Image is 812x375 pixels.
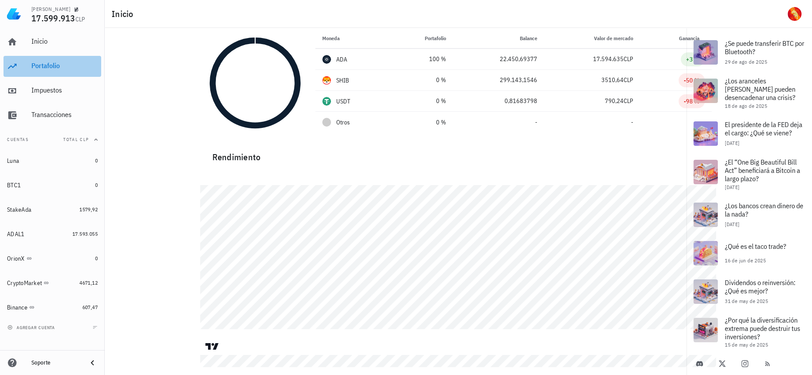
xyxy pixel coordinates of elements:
span: CLP [624,76,633,84]
span: ¿Se puede transferir BTC por Bluetooth? [725,39,804,56]
div: Luna [7,157,19,165]
a: Luna 0 [3,150,101,171]
a: ¿Los aranceles [PERSON_NAME] pueden desencadenar una crisis? 18 de ago de 2025 [686,72,812,114]
span: 790,24 [605,97,624,105]
a: CryptoMarket 4671,12 [3,272,101,293]
span: 17.594.635 [593,55,624,63]
a: Transacciones [3,105,101,126]
span: Dividendos o reinversión: ¿Qué es mejor? [725,278,795,295]
span: El presidente de la FED deja el cargo: ¿Qué se viene? [725,120,802,137]
div: 100 % [397,55,446,64]
a: ADAL1 17.593.055 [3,224,101,244]
a: Inicio [3,31,101,52]
a: Binance 607,47 [3,297,101,318]
a: StakeAda 1579,92 [3,199,101,220]
div: ADA [336,55,348,64]
span: ¿El “One Big Beautiful Bill Act” beneficiará a Bitcoin a largo plazo? [725,158,800,183]
div: 0 % [397,96,446,106]
th: Portafolio [390,28,453,49]
div: Portafolio [31,62,98,70]
span: agregar cuenta [9,325,55,330]
span: 0 [95,182,98,188]
span: 29 de ago de 2025 [725,58,767,65]
span: - [631,118,633,126]
div: StakeAda [7,206,31,213]
a: Charting by TradingView [205,342,220,351]
div: Transacciones [31,110,98,119]
th: Moneda [315,28,390,49]
div: USDT-icon [322,97,331,106]
div: +3 % [686,55,699,64]
span: 17.599.913 [31,12,75,24]
a: BTC1 0 [3,175,101,196]
a: ¿Por qué la diversificación extrema puede destruir tus inversiones? 15 de may de 2025 [686,311,812,354]
div: -98 % [684,97,699,106]
div: 0 % [397,76,446,85]
span: 18 de ago de 2025 [725,103,767,109]
div: 22.450,69377 [460,55,537,64]
div: SHIB-icon [322,76,331,85]
span: 607,47 [82,304,98,310]
img: LedgiFi [7,7,21,21]
button: CuentasTotal CLP [3,129,101,150]
span: 0 [95,255,98,261]
div: Inicio [31,37,98,45]
span: ¿Qué es el taco trade? [725,242,786,251]
div: BTC1 [7,182,21,189]
button: agregar cuenta [5,323,59,332]
a: ¿El “One Big Beautiful Bill Act” beneficiará a Bitcoin a largo plazo? [DATE] [686,153,812,196]
span: [DATE] [725,221,739,227]
span: ¿Los aranceles [PERSON_NAME] pueden desencadenar una crisis? [725,76,795,102]
h1: Inicio [112,7,137,21]
span: Total CLP [63,137,89,142]
div: Binance [7,304,27,311]
div: 0,81683798 [460,96,537,106]
a: Impuestos [3,80,101,101]
span: [DATE] [725,140,739,146]
a: ¿Los bancos crean dinero de la nada? [DATE] [686,196,812,234]
a: ¿Se puede transferir BTC por Bluetooth? 29 de ago de 2025 [686,33,812,72]
span: 31 de may de 2025 [725,298,768,304]
a: ¿Qué es el taco trade? 16 de jun de 2025 [686,234,812,272]
span: - [535,118,537,126]
span: 1579,92 [79,206,98,213]
div: ADA-icon [322,55,331,64]
span: 3510,64 [601,76,624,84]
span: Ganancia [679,35,705,41]
div: -50 % [684,76,699,85]
th: Balance [453,28,544,49]
span: 15 de may de 2025 [725,341,768,348]
span: 0 [95,157,98,164]
span: 4671,12 [79,279,98,286]
span: CLP [75,15,85,23]
span: 16 de jun de 2025 [725,257,766,264]
span: 17.593.055 [72,231,98,237]
span: [DATE] [725,184,739,190]
div: Rendimiento [205,143,712,164]
div: avatar [788,7,802,21]
span: CLP [624,97,633,105]
span: ¿Los bancos crean dinero de la nada? [725,201,803,218]
div: ADAL1 [7,231,24,238]
a: El presidente de la FED deja el cargo: ¿Qué se viene? [DATE] [686,114,812,153]
div: SHIB [336,76,349,85]
th: Valor de mercado [544,28,640,49]
div: 299.143,1546 [460,76,537,85]
div: USDT [336,97,351,106]
div: [PERSON_NAME] [31,6,70,13]
div: OrionX [7,255,25,262]
a: Portafolio [3,56,101,77]
div: Soporte [31,359,80,366]
span: CLP [624,55,633,63]
a: Dividendos o reinversión: ¿Qué es mejor? 31 de may de 2025 [686,272,812,311]
span: ¿Por qué la diversificación extrema puede destruir tus inversiones? [725,316,800,341]
span: Otros [336,118,350,127]
a: OrionX 0 [3,248,101,269]
div: CryptoMarket [7,279,42,287]
div: Impuestos [31,86,98,94]
div: 0 % [397,118,446,127]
